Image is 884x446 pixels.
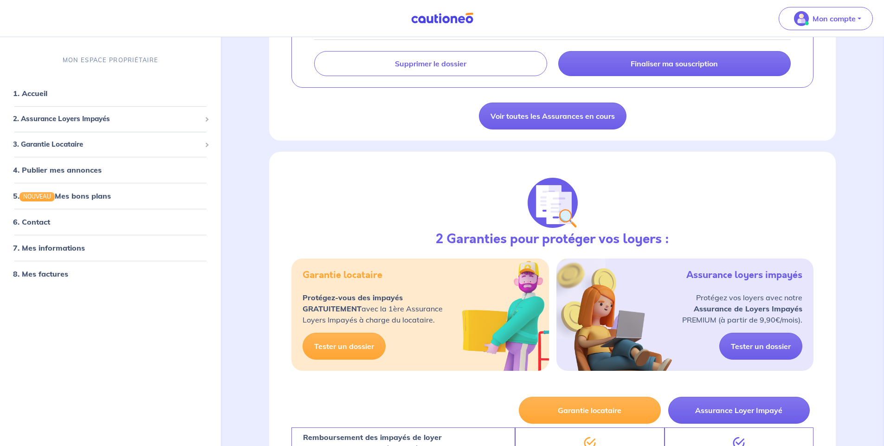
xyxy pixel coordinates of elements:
p: Finaliser ma souscription [631,59,718,68]
div: 6. Contact [4,213,217,231]
p: Protégez vos loyers avec notre PREMIUM (à partir de 9,90€/mois). [682,292,802,325]
span: 2. Assurance Loyers Impayés [13,114,201,124]
h5: Garantie locataire [303,270,382,281]
button: Assurance Loyer Impayé [668,397,810,424]
div: 2. Assurance Loyers Impayés [4,110,217,128]
strong: Assurance de Loyers Impayés [694,304,802,313]
div: 4. Publier mes annonces [4,161,217,179]
h5: Assurance loyers impayés [686,270,802,281]
p: Supprimer le dossier [395,59,466,68]
a: 4. Publier mes annonces [13,165,102,175]
div: 1. Accueil [4,84,217,103]
div: 8. Mes factures [4,265,217,283]
strong: Remboursement des impayés de loyer [303,433,442,442]
a: 8. Mes factures [13,269,68,278]
strong: Protégez-vous des impayés GRATUITEMENT [303,293,403,313]
div: 5.NOUVEAUMes bons plans [4,187,217,205]
p: avec la 1ère Assurance Loyers Impayés à charge du locataire. [303,292,443,325]
a: 1. Accueil [13,89,47,98]
div: 7. Mes informations [4,239,217,257]
h3: 2 Garanties pour protéger vos loyers : [436,232,669,247]
div: 3. Garantie Locataire [4,136,217,154]
img: Cautioneo [407,13,477,24]
a: Tester un dossier [303,333,386,360]
img: illu_account_valid_menu.svg [794,11,809,26]
a: 5.NOUVEAUMes bons plans [13,191,111,200]
a: Finaliser ma souscription [558,51,791,76]
span: 3. Garantie Locataire [13,139,201,150]
a: 6. Contact [13,217,50,226]
button: Garantie locataire [519,397,660,424]
a: 7. Mes informations [13,243,85,252]
a: Supprimer le dossier [314,51,547,76]
a: Voir toutes les Assurances en cours [479,103,626,129]
img: justif-loupe [528,178,578,228]
p: MON ESPACE PROPRIÉTAIRE [63,56,158,65]
button: illu_account_valid_menu.svgMon compte [779,7,873,30]
p: Mon compte [813,13,856,24]
a: Tester un dossier [719,333,802,360]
